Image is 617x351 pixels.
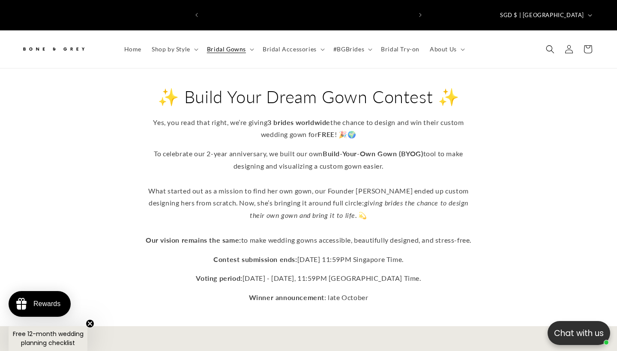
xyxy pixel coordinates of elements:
[33,300,60,308] div: Rewards
[119,40,147,58] a: Home
[86,319,94,328] button: Close teaser
[548,327,610,339] p: Chat with us
[267,118,294,126] strong: 3 brides
[147,40,202,58] summary: Shop by Style
[141,116,476,141] p: Yes, you read that right, we’re giving the chance to design and win their custom wedding gown for...
[500,11,584,20] span: SGD $ | [GEOGRAPHIC_DATA]
[13,330,84,347] span: Free 12-month wedding planning checklist
[263,45,317,53] span: Bridal Accessories
[152,45,190,53] span: Shop by Style
[141,86,476,108] h2: ✨ Build Your Dream Gown Contest ✨
[411,7,430,23] button: Next announcement
[430,45,457,53] span: About Us
[141,253,476,266] p: [DATE] 11:59PM Singapore Time.
[146,236,241,244] strong: Our vision remains the same:
[541,40,560,59] summary: Search
[376,40,425,58] a: Bridal Try-on
[141,148,476,246] p: To celebrate our 2-year anniversary, we built our own tool to make designing and visualizing a cu...
[124,45,141,53] span: Home
[425,40,468,58] summary: About Us
[141,292,476,304] p: : late October
[207,45,246,53] span: Bridal Gowns
[249,293,324,301] strong: Winner announcement
[18,39,111,59] a: Bone and Grey Bridal
[381,45,419,53] span: Bridal Try-on
[21,42,86,56] img: Bone and Grey Bridal
[196,274,242,282] strong: Voting period:
[9,326,87,351] div: Free 12-month wedding planning checklistClose teaser
[323,149,423,158] strong: Build-Your-Own Gown (BYOG)
[202,40,258,58] summary: Bridal Gowns
[548,321,610,345] button: Open chatbox
[141,272,476,285] p: [DATE] - [DATE], 11:59PM [GEOGRAPHIC_DATA] Time.
[258,40,328,58] summary: Bridal Accessories
[328,40,376,58] summary: #BGBrides
[317,130,334,138] strong: FREE
[187,7,206,23] button: Previous announcement
[495,7,596,23] button: SGD $ | [GEOGRAPHIC_DATA]
[296,118,330,126] strong: worldwide
[333,45,364,53] span: #BGBrides
[213,255,297,263] strong: Contest submission ends:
